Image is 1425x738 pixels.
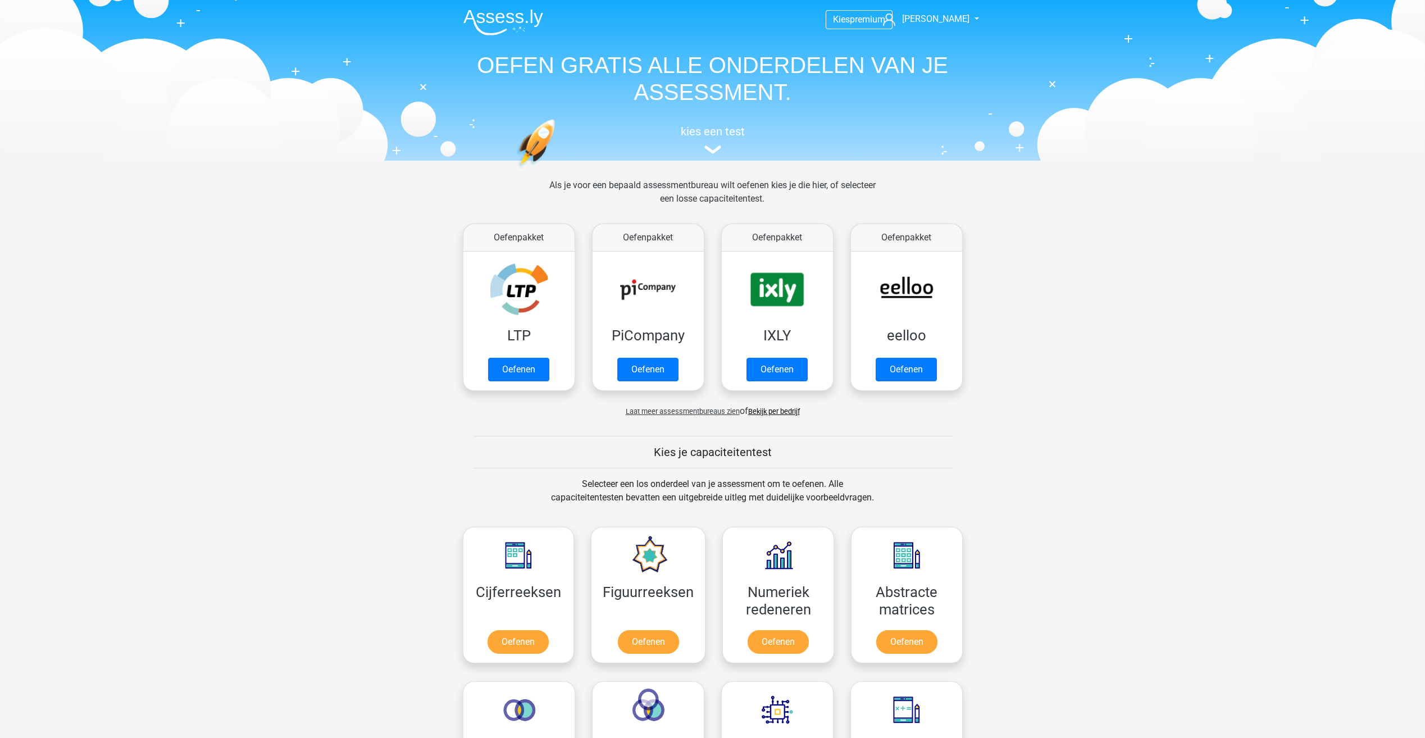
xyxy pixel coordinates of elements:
[454,125,971,138] h5: kies een test
[748,407,800,416] a: Bekijk per bedrijf
[746,358,808,381] a: Oefenen
[473,445,953,459] h5: Kies je capaciteitentest
[488,630,549,654] a: Oefenen
[878,12,971,26] a: [PERSON_NAME]
[516,119,599,221] img: oefenen
[454,52,971,106] h1: OEFEN GRATIS ALLE ONDERDELEN VAN JE ASSESSMENT.
[876,630,937,654] a: Oefenen
[540,179,885,219] div: Als je voor een bepaald assessmentbureau wilt oefenen kies je die hier, of selecteer een losse ca...
[748,630,809,654] a: Oefenen
[826,12,892,27] a: Kiespremium
[833,14,850,25] span: Kies
[850,14,885,25] span: premium
[488,358,549,381] a: Oefenen
[463,9,543,35] img: Assessly
[617,358,679,381] a: Oefenen
[876,358,937,381] a: Oefenen
[540,477,885,518] div: Selecteer een los onderdeel van je assessment om te oefenen. Alle capaciteitentesten bevatten een...
[902,13,969,24] span: [PERSON_NAME]
[454,125,971,154] a: kies een test
[618,630,679,654] a: Oefenen
[626,407,740,416] span: Laat meer assessmentbureaus zien
[454,395,971,418] div: of
[704,145,721,154] img: assessment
